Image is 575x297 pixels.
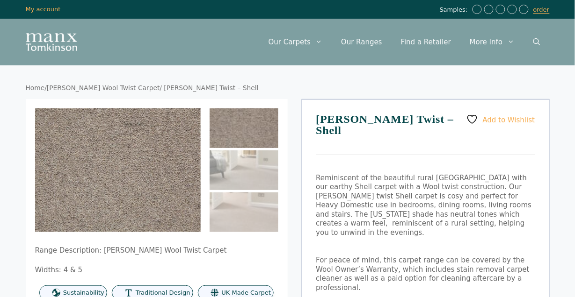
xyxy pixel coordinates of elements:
img: Craven Twist - Shell - Image 3 [210,192,278,232]
a: [PERSON_NAME] Wool Twist Carpet [47,84,160,92]
a: Home [26,84,45,92]
h1: [PERSON_NAME] Twist – Shell [316,113,535,155]
a: My account [26,6,61,13]
img: Craven Shell [210,108,278,148]
p: For peace of mind, this carpet range can be covered by the Wool Owner’s Warranty, which includes ... [316,256,535,292]
a: Open Search Bar [524,28,550,56]
span: Samples: [440,6,470,14]
span: Add to Wishlist [483,116,535,124]
a: Our Carpets [259,28,332,56]
p: Range Description: [PERSON_NAME] Wool Twist Carpet [35,246,278,255]
a: order [533,6,550,14]
a: Add to Wishlist [466,113,535,125]
a: Our Ranges [332,28,392,56]
img: Craven Twist - Shell - Image 2 [210,150,278,190]
span: Traditional Design [136,289,190,297]
nav: Breadcrumb [26,84,550,92]
span: UK Made Carpet [222,289,271,297]
p: Reminiscent of the beautiful rural [GEOGRAPHIC_DATA] with our earthy Shell carpet with a Wool twi... [316,174,535,238]
p: Widths: 4 & 5 [35,266,278,275]
nav: Primary [259,28,550,56]
a: More Info [460,28,524,56]
a: Find a Retailer [392,28,460,56]
span: Sustainability [63,289,104,297]
img: Manx Tomkinson [26,33,77,51]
